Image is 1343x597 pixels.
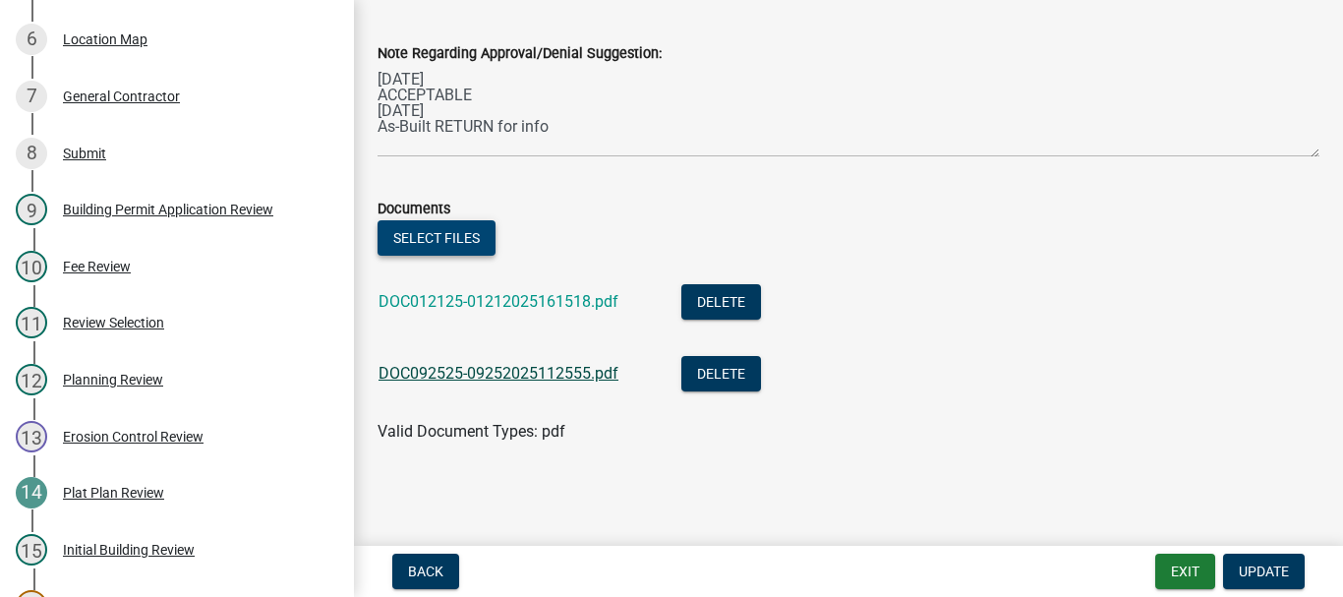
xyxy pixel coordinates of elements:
div: 15 [16,534,47,566]
div: 12 [16,364,47,395]
button: Back [392,554,459,589]
label: Documents [378,203,450,216]
div: 10 [16,251,47,282]
button: Delete [681,356,761,391]
wm-modal-confirm: Delete Document [681,294,761,313]
div: Fee Review [63,260,131,273]
span: Back [408,564,443,579]
button: Delete [681,284,761,320]
div: 9 [16,194,47,225]
div: Plat Plan Review [63,486,164,500]
button: Exit [1155,554,1215,589]
wm-modal-confirm: Delete Document [681,366,761,385]
div: Erosion Control Review [63,430,204,444]
div: Review Selection [63,316,164,329]
label: Note Regarding Approval/Denial Suggestion: [378,47,662,61]
div: 13 [16,421,47,452]
span: Update [1239,564,1289,579]
div: Submit [63,147,106,160]
button: Update [1223,554,1305,589]
div: Location Map [63,32,147,46]
button: Select files [378,220,496,256]
div: 6 [16,24,47,55]
div: Planning Review [63,373,163,387]
div: Building Permit Application Review [63,203,273,216]
div: 7 [16,81,47,112]
a: DOC012125-01212025161518.pdf [379,292,618,311]
div: General Contractor [63,90,180,103]
a: DOC092525-09252025112555.pdf [379,364,618,383]
div: 8 [16,138,47,169]
div: 14 [16,477,47,508]
span: Valid Document Types: pdf [378,422,565,441]
div: 11 [16,307,47,338]
div: Initial Building Review [63,543,195,557]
